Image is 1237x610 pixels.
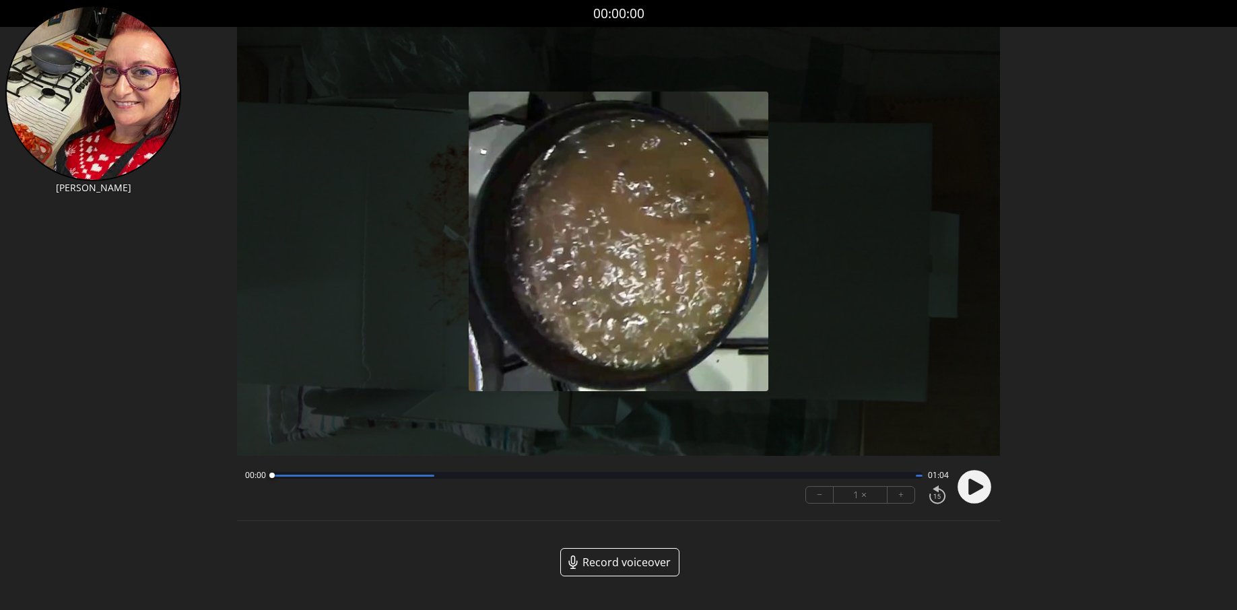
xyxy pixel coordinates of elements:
a: Record voiceover [560,548,679,576]
a: 00:00:00 [593,4,644,24]
span: Record voiceover [582,554,671,570]
img: Poster Image [469,92,768,391]
p: [PERSON_NAME] [5,181,181,195]
img: AC [5,5,181,181]
button: + [888,487,914,503]
div: 1 × [834,487,888,503]
span: 01:04 [928,470,949,481]
span: 00:00 [245,470,266,481]
button: − [806,487,834,503]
